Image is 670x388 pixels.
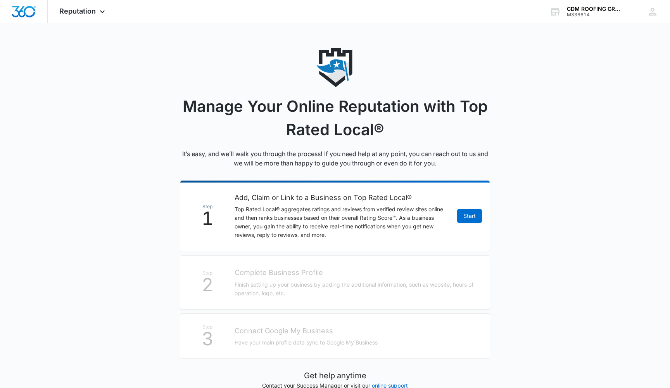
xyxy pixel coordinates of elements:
[188,204,227,227] div: 1
[235,192,449,203] h2: Add, Claim or Link to a Business on Top Rated Local®
[316,48,354,87] img: reputation icon
[248,370,422,381] h5: Get help anytime
[180,95,490,141] h1: Manage Your Online Reputation with Top Rated Local®
[567,12,623,17] div: account id
[180,149,490,168] p: It’s easy, and we’ll walk you through the process! If you need help at any point, you can reach o...
[188,204,227,209] span: Step
[567,6,623,12] div: account name
[59,7,96,15] span: Reputation
[457,209,482,223] a: Start
[235,205,449,239] p: Top Rated Local® aggregates ratings and reviews from verified review sites online and then ranks ...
